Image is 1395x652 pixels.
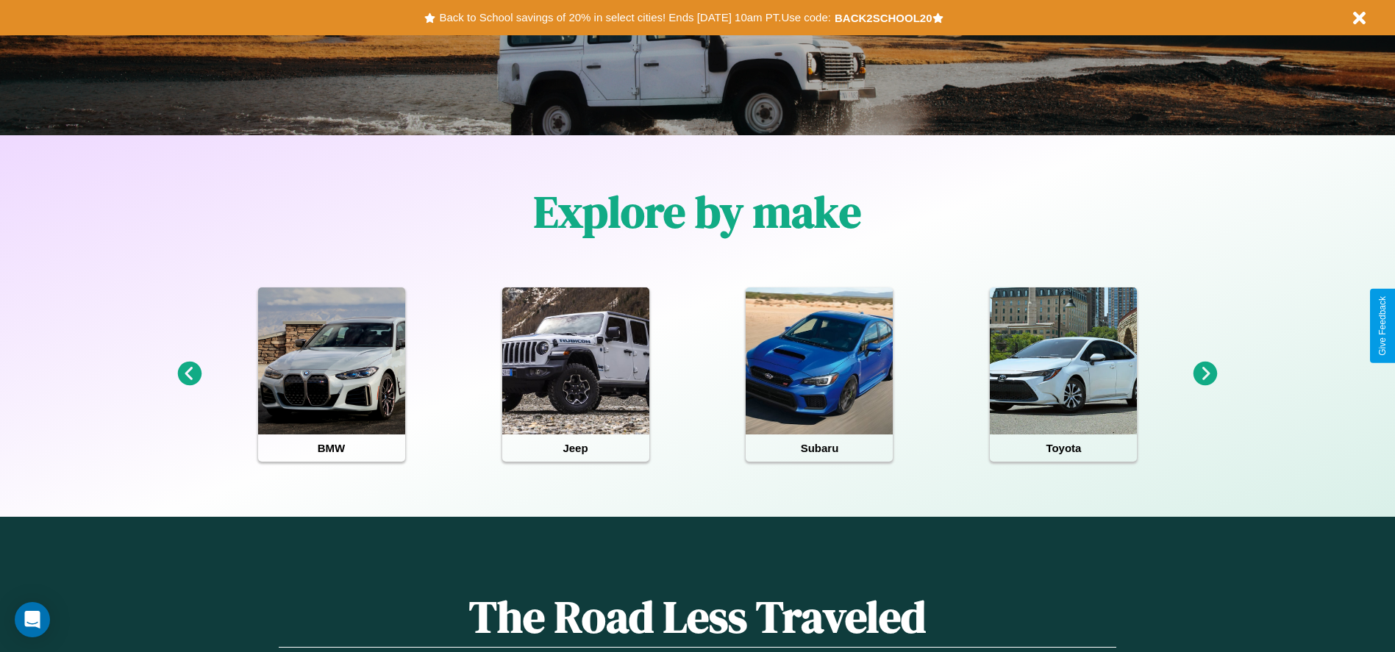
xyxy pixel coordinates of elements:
[534,182,861,242] h1: Explore by make
[502,434,649,462] h4: Jeep
[279,587,1116,648] h1: The Road Less Traveled
[746,434,893,462] h4: Subaru
[435,7,834,28] button: Back to School savings of 20% in select cities! Ends [DATE] 10am PT.Use code:
[835,12,932,24] b: BACK2SCHOOL20
[990,434,1137,462] h4: Toyota
[258,434,405,462] h4: BMW
[15,602,50,637] div: Open Intercom Messenger
[1377,296,1388,356] div: Give Feedback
